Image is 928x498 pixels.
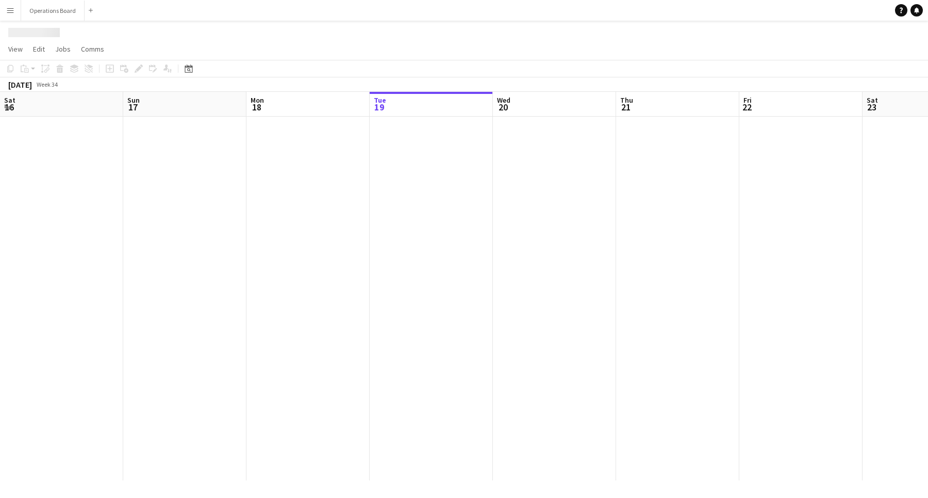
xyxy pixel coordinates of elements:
[865,101,878,113] span: 23
[495,101,510,113] span: 20
[21,1,85,21] button: Operations Board
[497,95,510,105] span: Wed
[51,42,75,56] a: Jobs
[374,95,386,105] span: Tue
[127,95,140,105] span: Sun
[867,95,878,105] span: Sat
[620,95,633,105] span: Thu
[126,101,140,113] span: 17
[619,101,633,113] span: 21
[742,101,752,113] span: 22
[8,79,32,90] div: [DATE]
[743,95,752,105] span: Fri
[251,95,264,105] span: Mon
[4,42,27,56] a: View
[81,44,104,54] span: Comms
[4,95,15,105] span: Sat
[29,42,49,56] a: Edit
[372,101,386,113] span: 19
[77,42,108,56] a: Comms
[8,44,23,54] span: View
[34,81,60,88] span: Week 34
[249,101,264,113] span: 18
[3,101,15,113] span: 16
[55,44,71,54] span: Jobs
[33,44,45,54] span: Edit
